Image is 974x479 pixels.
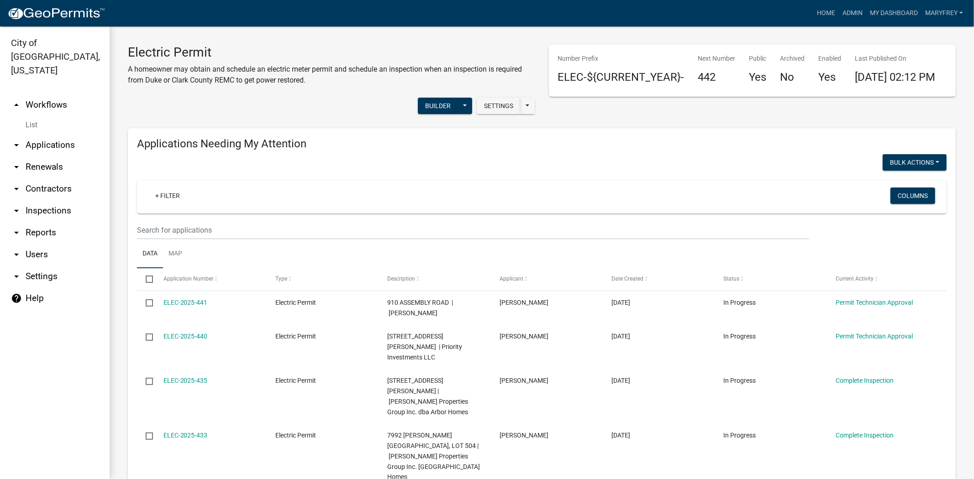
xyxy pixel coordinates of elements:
[163,299,208,306] a: ELEC-2025-441
[387,377,468,415] span: 7982 STACY SPRINGS BLVD., LOT 509 | Clayton Properties Group Inc. dba Arbor Homes
[749,54,767,63] p: Public
[839,5,866,22] a: Admin
[611,432,630,439] span: 08/11/2025
[275,276,287,282] span: Type
[500,432,548,439] span: William B Crist Jr
[611,377,630,384] span: 08/11/2025
[491,268,603,290] datatable-header-cell: Applicant
[819,71,842,84] h4: Yes
[137,239,163,269] a: Data
[819,54,842,63] p: Enabled
[137,268,154,290] datatable-header-cell: Select
[500,377,548,384] span: William B Crist Jr
[715,268,827,290] datatable-header-cell: Status
[275,299,316,306] span: Electric Permit
[275,377,316,384] span: Electric Permit
[611,299,630,306] span: 08/12/2025
[11,183,22,194] i: arrow_drop_down
[387,299,453,317] span: 910 ASSEMBLY ROAD | Tolnay Kearstin
[723,432,756,439] span: In Progress
[11,140,22,151] i: arrow_drop_down
[267,268,379,290] datatable-header-cell: Type
[500,276,523,282] span: Applicant
[387,333,462,361] span: 904 FULTON ST | Priority Investments LLC
[883,154,947,171] button: Bulk Actions
[813,5,839,22] a: Home
[611,276,643,282] span: Date Created
[163,377,208,384] a: ELEC-2025-435
[163,333,208,340] a: ELEC-2025-440
[611,333,630,340] span: 08/12/2025
[698,71,736,84] h4: 442
[836,299,913,306] a: Permit Technician Approval
[780,71,805,84] h4: No
[11,293,22,304] i: help
[723,333,756,340] span: In Progress
[11,249,22,260] i: arrow_drop_down
[855,71,936,83] span: [DATE] 02:12 PM
[723,276,739,282] span: Status
[275,333,316,340] span: Electric Permit
[137,221,809,239] input: Search for applications
[500,333,548,340] span: Craig Hinkle
[836,333,913,340] a: Permit Technician Approval
[827,268,939,290] datatable-header-cell: Current Activity
[558,54,684,63] p: Number Prefix
[723,299,756,306] span: In Progress
[128,64,535,86] p: A homeowner may obtain and schedule an electric meter permit and schedule an inspection when an i...
[163,276,213,282] span: Application Number
[11,271,22,282] i: arrow_drop_down
[379,268,490,290] datatable-header-cell: Description
[698,54,736,63] p: Next Number
[723,377,756,384] span: In Progress
[477,98,521,114] button: Settings
[780,54,805,63] p: Archived
[836,276,874,282] span: Current Activity
[11,99,22,110] i: arrow_drop_up
[275,432,316,439] span: Electric Permit
[11,205,22,216] i: arrow_drop_down
[163,239,188,269] a: Map
[128,45,535,60] h3: Electric Permit
[137,137,947,151] h4: Applications Needing My Attention
[890,187,935,204] button: Columns
[11,161,22,172] i: arrow_drop_down
[749,71,767,84] h4: Yes
[163,432,208,439] a: ELEC-2025-433
[148,187,187,204] a: + Filter
[836,432,894,439] a: Complete Inspection
[603,268,715,290] datatable-header-cell: Date Created
[866,5,921,22] a: My Dashboard
[387,276,415,282] span: Description
[418,98,458,114] button: Builder
[921,5,967,22] a: MaryFrey
[500,299,548,306] span: Jamason Welker
[836,377,894,384] a: Complete Inspection
[855,54,936,63] p: Last Published On
[558,71,684,84] h4: ELEC-${CURRENT_YEAR}-
[154,268,266,290] datatable-header-cell: Application Number
[11,227,22,238] i: arrow_drop_down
